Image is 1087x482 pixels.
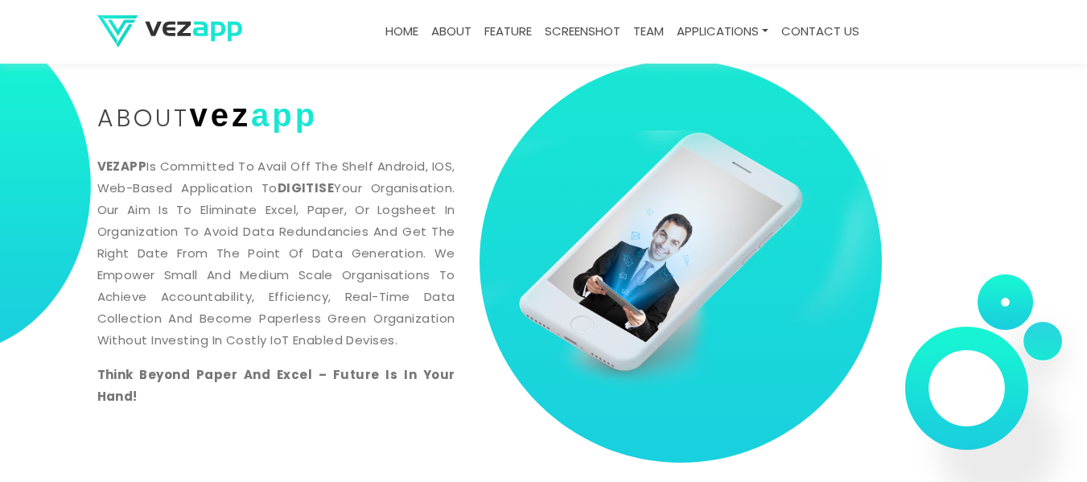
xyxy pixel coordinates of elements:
b: Think Beyond Paper And Excel – Future Is In Your Hand! [97,366,455,405]
img: logo [97,15,242,47]
b: DIGITISE [278,179,335,196]
a: about [425,16,478,47]
a: contact us [775,16,866,47]
a: Applications [670,16,775,47]
a: feature [478,16,538,47]
a: Home [379,16,425,47]
span: app [251,97,318,133]
iframe: Drift Widget Chat Controller [1007,402,1068,463]
p: Is Committed To Avail Off The Shelf Android, IOS, Web-Based Application To Your Organisation. Our... [97,155,455,351]
a: screenshot [538,16,627,47]
img: aboutus [480,122,882,401]
h2: about [97,104,455,130]
img: team1 [978,275,1087,407]
a: team [627,16,670,47]
b: VEZAPP [97,158,147,175]
span: vez [190,97,252,133]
